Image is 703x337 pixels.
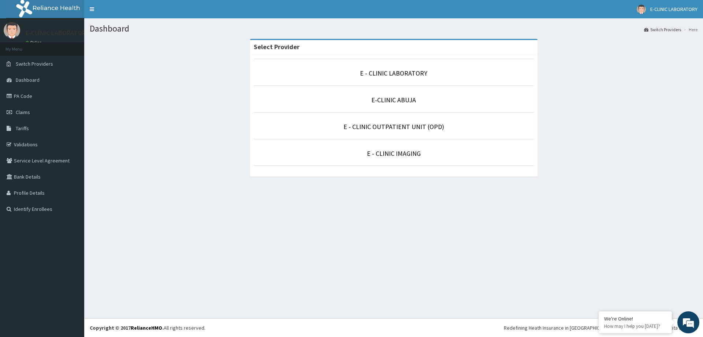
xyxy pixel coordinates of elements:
[343,122,444,131] a: E - CLINIC OUTPATIENT UNIT (OPD)
[254,43,300,51] strong: Select Provider
[682,26,698,33] li: Here
[26,30,89,36] p: E-CLINIC LABORATORY
[650,6,698,12] span: E-CLINIC LABORATORY
[16,109,30,116] span: Claims
[84,318,703,337] footer: All rights reserved.
[16,61,53,67] span: Switch Providers
[644,26,681,33] a: Switch Providers
[360,69,427,77] a: E - CLINIC LABORATORY
[604,323,666,329] p: How may I help you today?
[371,96,416,104] a: E-CLINIC ABUJA
[131,325,162,331] a: RelianceHMO
[504,324,698,331] div: Redefining Heath Insurance in [GEOGRAPHIC_DATA] using Telemedicine and Data Science!
[4,22,20,39] img: User Image
[16,125,29,132] span: Tariffs
[637,5,646,14] img: User Image
[90,24,698,33] h1: Dashboard
[604,315,666,322] div: We're Online!
[367,149,421,158] a: E - CLINIC IMAGING
[26,40,43,45] a: Online
[16,77,40,83] span: Dashboard
[90,325,164,331] strong: Copyright © 2017 .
